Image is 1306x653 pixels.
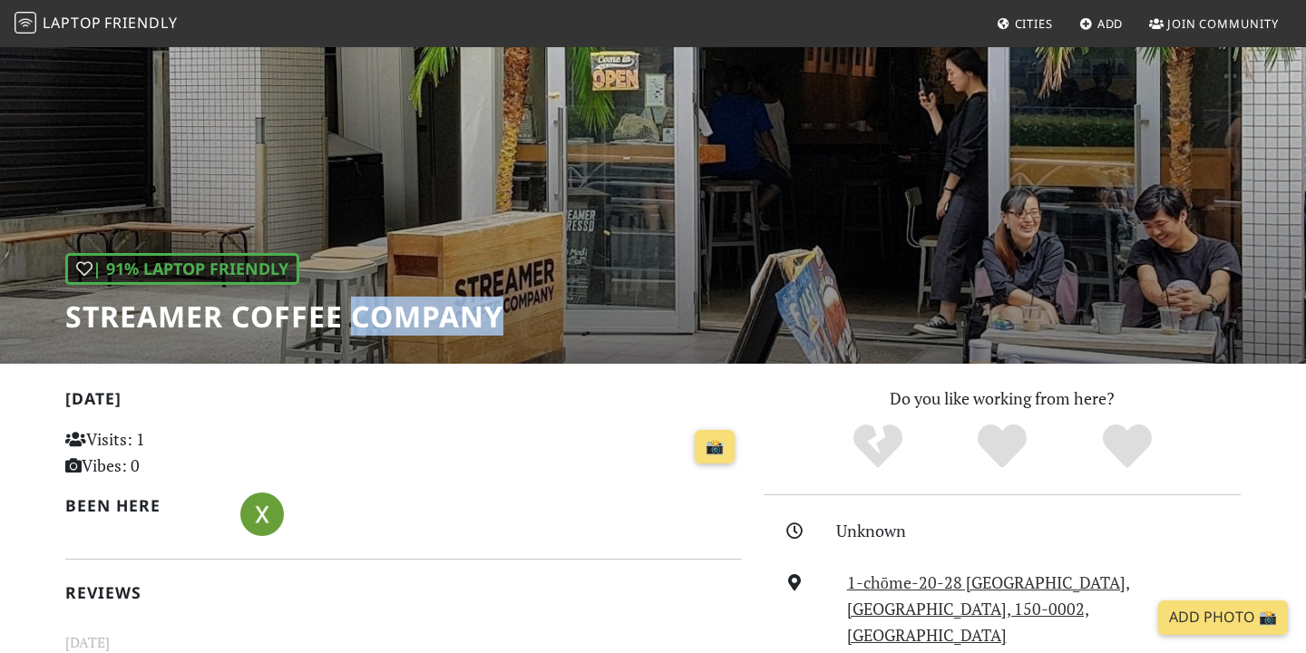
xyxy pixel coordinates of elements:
h2: Been here [65,496,219,515]
span: Friendly [104,13,177,33]
div: Yes [940,422,1065,472]
a: Cities [989,7,1060,40]
p: Visits: 1 Vibes: 0 [65,426,277,479]
p: Do you like working from here? [764,385,1241,412]
span: Xue Xie [240,502,284,523]
a: LaptopFriendly LaptopFriendly [15,8,178,40]
img: LaptopFriendly [15,12,36,34]
div: No [815,422,941,472]
span: Cities [1015,15,1053,32]
h2: [DATE] [65,389,742,415]
span: Join Community [1167,15,1279,32]
span: Add [1097,15,1124,32]
a: Add [1072,7,1131,40]
a: 1-chōme-20-28 [GEOGRAPHIC_DATA], [GEOGRAPHIC_DATA], 150-0002, [GEOGRAPHIC_DATA] [847,571,1130,646]
span: Laptop [43,13,102,33]
a: Join Community [1142,7,1286,40]
h2: Reviews [65,583,742,602]
h1: Streamer Coffee Company [65,299,503,334]
a: 📸 [695,430,735,464]
div: Unknown [836,518,1252,544]
div: Definitely! [1065,422,1190,472]
img: 3758-xue.jpg [240,492,284,536]
div: | 91% Laptop Friendly [65,253,299,285]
